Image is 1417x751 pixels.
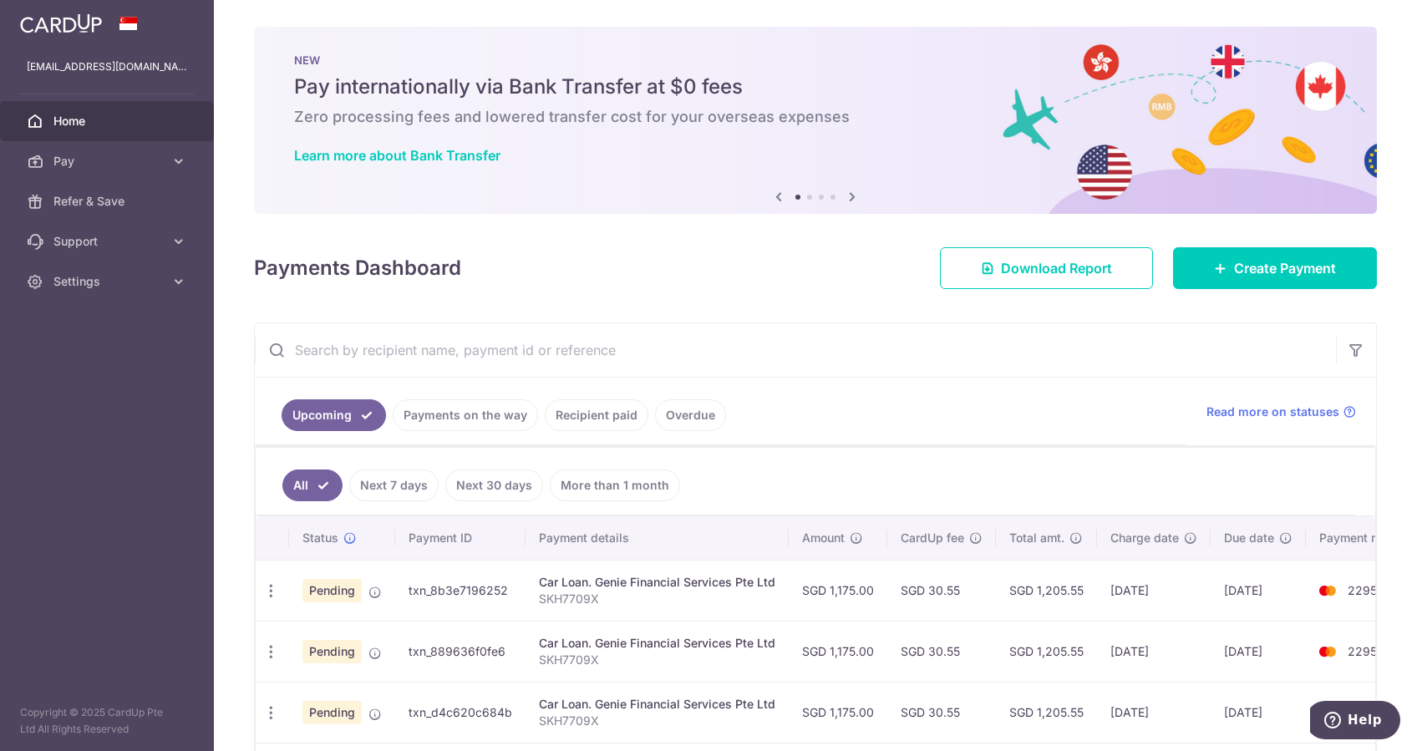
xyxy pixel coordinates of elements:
span: Pending [302,701,362,724]
span: 2295 [1348,583,1377,597]
a: Next 30 days [445,469,543,501]
h5: Pay internationally via Bank Transfer at $0 fees [294,74,1337,100]
a: Overdue [655,399,726,431]
span: 2295 [1348,644,1377,658]
a: More than 1 month [550,469,680,501]
p: SKH7709X [539,591,775,607]
span: Due date [1224,530,1274,546]
td: SGD 1,205.55 [996,560,1097,621]
a: Learn more about Bank Transfer [294,147,500,164]
a: Recipient paid [545,399,648,431]
a: Read more on statuses [1206,403,1356,420]
span: Create Payment [1234,258,1336,278]
td: [DATE] [1097,560,1211,621]
td: [DATE] [1211,621,1306,682]
a: Create Payment [1173,247,1377,289]
td: [DATE] [1211,682,1306,743]
td: [DATE] [1097,621,1211,682]
td: SGD 30.55 [887,621,996,682]
td: SGD 1,175.00 [789,560,887,621]
span: Pay [53,153,164,170]
p: SKH7709X [539,652,775,668]
div: Car Loan. Genie Financial Services Pte Ltd [539,696,775,713]
a: Payments on the way [393,399,538,431]
h4: Payments Dashboard [254,253,461,283]
div: Car Loan. Genie Financial Services Pte Ltd [539,635,775,652]
td: SGD 1,205.55 [996,621,1097,682]
span: Download Report [1001,258,1112,278]
a: Download Report [940,247,1153,289]
a: Next 7 days [349,469,439,501]
p: [EMAIL_ADDRESS][DOMAIN_NAME] [27,58,187,75]
div: Car Loan. Genie Financial Services Pte Ltd [539,574,775,591]
span: Read more on statuses [1206,403,1339,420]
p: SKH7709X [539,713,775,729]
td: SGD 1,205.55 [996,682,1097,743]
span: Total amt. [1009,530,1064,546]
iframe: Opens a widget where you can find more information [1310,701,1400,743]
h6: Zero processing fees and lowered transfer cost for your overseas expenses [294,107,1337,127]
span: CardUp fee [901,530,964,546]
span: Pending [302,579,362,602]
span: Amount [802,530,845,546]
span: Support [53,233,164,250]
img: Bank Card [1311,581,1344,601]
span: Charge date [1110,530,1179,546]
a: Upcoming [282,399,386,431]
span: Pending [302,640,362,663]
span: Settings [53,273,164,290]
a: All [282,469,343,501]
td: txn_8b3e7196252 [395,560,526,621]
td: txn_889636f0fe6 [395,621,526,682]
td: txn_d4c620c684b [395,682,526,743]
td: [DATE] [1211,560,1306,621]
td: SGD 30.55 [887,560,996,621]
td: SGD 1,175.00 [789,621,887,682]
td: SGD 1,175.00 [789,682,887,743]
span: Refer & Save [53,193,164,210]
input: Search by recipient name, payment id or reference [255,323,1336,377]
img: Bank Card [1311,642,1344,662]
td: [DATE] [1097,682,1211,743]
p: NEW [294,53,1337,67]
img: CardUp [20,13,102,33]
span: Status [302,530,338,546]
th: Payment ID [395,516,526,560]
th: Payment details [526,516,789,560]
span: Home [53,113,164,129]
img: Bank transfer banner [254,27,1377,214]
td: SGD 30.55 [887,682,996,743]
